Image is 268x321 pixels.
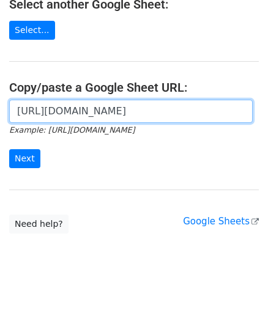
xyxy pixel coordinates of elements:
a: Google Sheets [183,216,259,227]
a: Need help? [9,215,69,234]
input: Next [9,149,40,168]
a: Select... [9,21,55,40]
h4: Copy/paste a Google Sheet URL: [9,80,259,95]
small: Example: [URL][DOMAIN_NAME] [9,125,135,135]
iframe: Chat Widget [207,262,268,321]
input: Paste your Google Sheet URL here [9,100,253,123]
